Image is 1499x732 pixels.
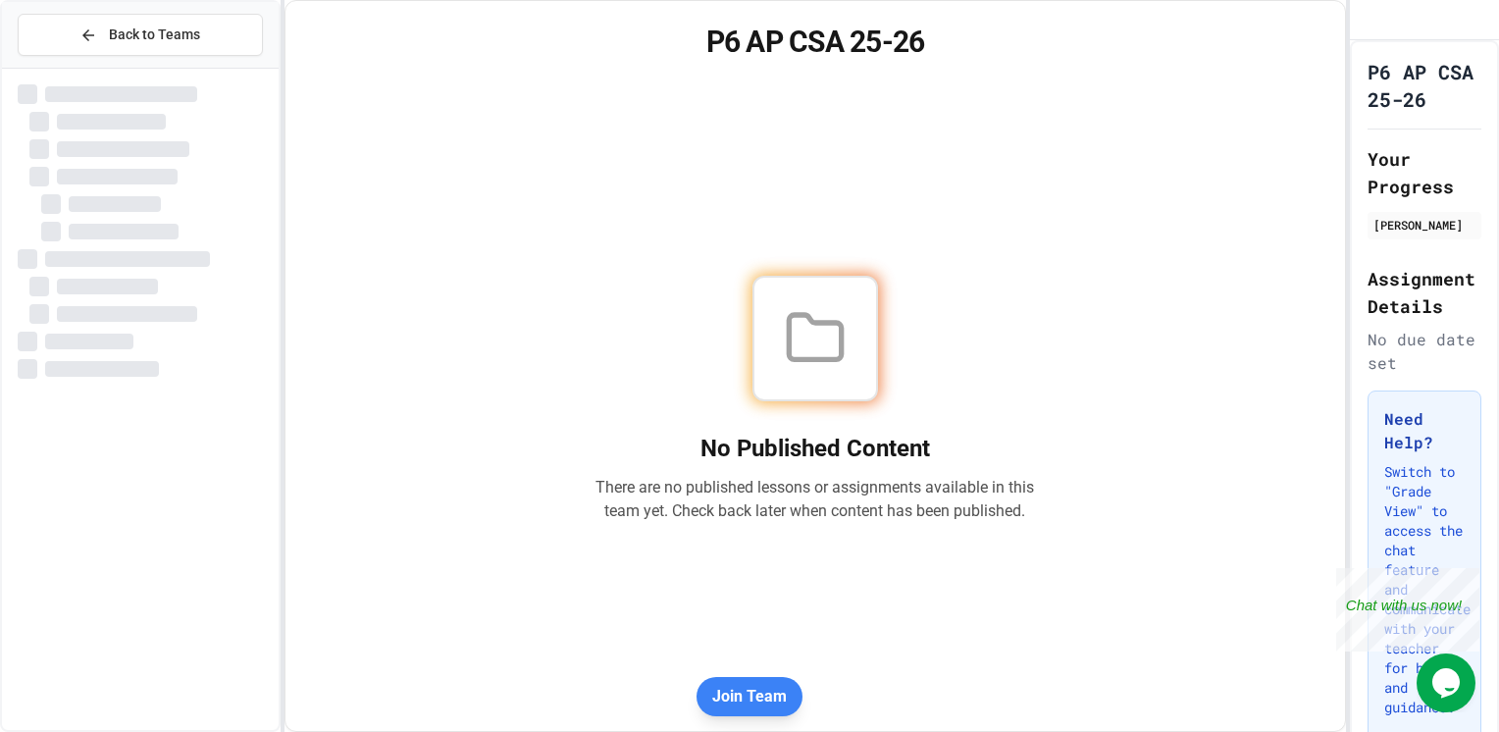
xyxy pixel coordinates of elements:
h2: Your Progress [1368,145,1481,200]
h3: Need Help? [1384,407,1465,454]
span: Back to Teams [109,25,200,45]
div: [PERSON_NAME] [1373,216,1475,234]
p: Switch to "Grade View" to access the chat feature and communicate with your teacher for help and ... [1384,462,1465,717]
h1: P6 AP CSA 25-26 [309,25,1321,60]
p: There are no published lessons or assignments available in this team yet. Check back later when c... [595,476,1035,523]
h2: No Published Content [595,433,1035,464]
button: Join Team [697,677,802,716]
button: Back to Teams [18,14,263,56]
div: No due date set [1368,328,1481,375]
iframe: chat widget [1417,654,1479,712]
iframe: chat widget [1336,568,1479,652]
h1: P6 AP CSA 25-26 [1368,58,1481,113]
h2: Assignment Details [1368,265,1481,320]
